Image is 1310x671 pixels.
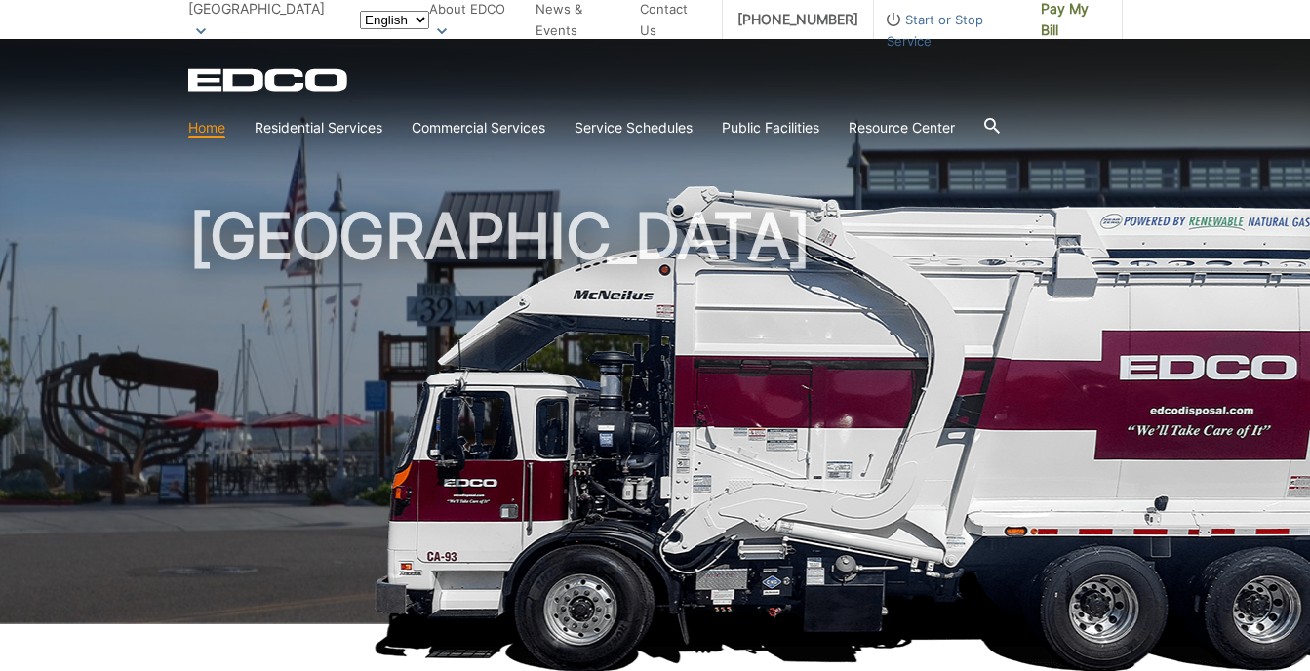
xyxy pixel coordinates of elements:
[412,117,545,138] a: Commercial Services
[188,68,350,92] a: EDCD logo. Return to the homepage.
[360,11,429,29] select: Select a language
[255,117,382,138] a: Residential Services
[722,117,819,138] a: Public Facilities
[188,205,1123,633] h1: [GEOGRAPHIC_DATA]
[849,117,955,138] a: Resource Center
[188,117,225,138] a: Home
[575,117,693,138] a: Service Schedules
